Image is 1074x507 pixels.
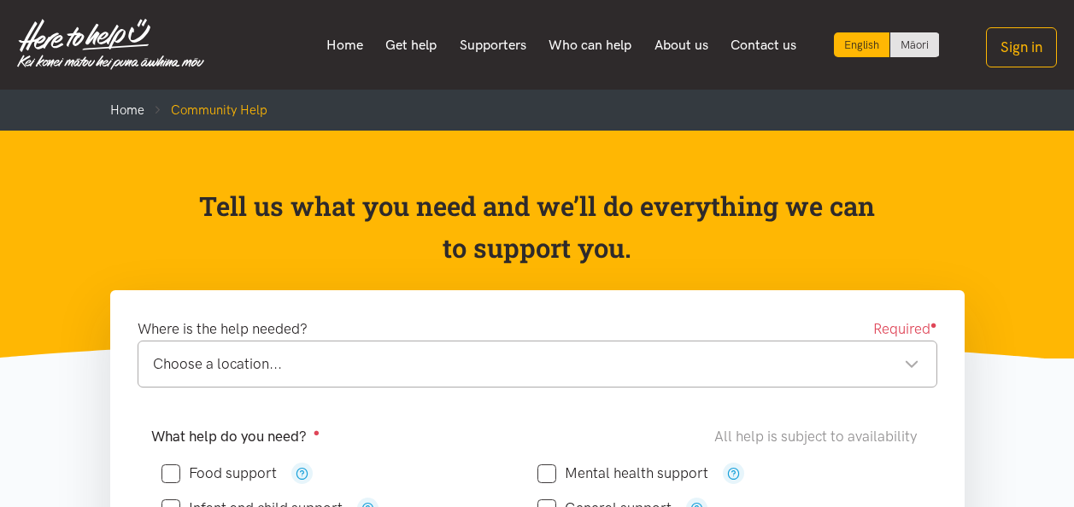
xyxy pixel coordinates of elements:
sup: ● [930,318,937,331]
div: Choose a location... [153,353,919,376]
img: Home [17,19,204,70]
label: What help do you need? [151,425,320,448]
button: Sign in [986,27,1057,67]
a: Home [110,102,144,118]
div: Current language [834,32,890,57]
div: Language toggle [834,32,940,57]
span: Required [873,318,937,341]
label: Mental health support [537,466,708,481]
label: Where is the help needed? [138,318,308,341]
a: Who can help [537,27,643,63]
a: Contact us [719,27,808,63]
li: Community Help [144,100,267,120]
div: All help is subject to availability [714,425,924,448]
a: About us [643,27,720,63]
label: Food support [161,466,277,481]
a: Supporters [448,27,537,63]
a: Get help [374,27,449,63]
p: Tell us what you need and we’ll do everything we can to support you. [197,185,877,270]
sup: ● [314,426,320,439]
a: Home [314,27,374,63]
a: Switch to Te Reo Māori [890,32,939,57]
